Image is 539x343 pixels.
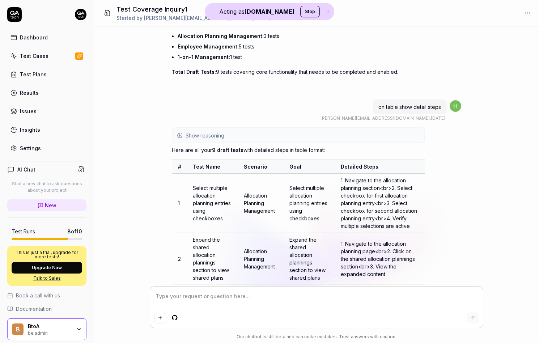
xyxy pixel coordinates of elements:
[178,43,239,50] span: Employee Management:
[187,285,238,336] td: Create a new folder to organize allocation planning documents
[7,141,86,155] a: Settings
[7,67,86,81] a: Test Plans
[150,334,483,340] div: Our chatbot is still beta and can make mistakes. Trust answers with caution.
[20,144,41,152] div: Settings
[238,233,284,285] td: Allocation Planning Management
[16,292,60,299] span: Book a call with us
[284,285,335,336] td: Create a new folder to organize allocation planning documents
[238,285,284,336] td: Allocation Planning Management
[187,174,238,233] td: Select multiple allocation planning entries using checkboxes
[7,86,86,100] a: Results
[321,115,430,121] span: [PERSON_NAME][EMAIL_ADDRESS][DOMAIN_NAME]
[116,4,271,14] h1: Test Coverage Inquiry1
[20,34,48,41] div: Dashboard
[67,228,82,235] span: 8 of 10
[116,14,271,22] div: Started by
[172,68,425,76] p: 9 tests covering core functionality that needs to be completed and enabled.
[172,285,187,336] td: 3
[7,305,86,313] a: Documentation
[335,160,425,174] th: Detailed Steps
[284,174,335,233] td: Select multiple allocation planning entries using checkboxes
[172,174,187,233] td: 1
[284,233,335,285] td: Expand the shared allocation plannings section to view shared plans
[178,33,264,39] span: Allocation Planning Management:
[178,31,425,41] li: 3 tests
[144,15,271,21] span: [PERSON_NAME][EMAIL_ADDRESS][DOMAIN_NAME]
[12,323,24,335] span: B
[187,233,238,285] td: Expand the shared allocation plannings section to view shared plans
[20,107,37,115] div: Issues
[172,146,425,154] p: Here are all your with detailed steps in table format:
[16,305,52,313] span: Documentation
[173,128,424,143] button: Show reasoning
[20,71,47,78] div: Test Plans
[300,6,320,17] button: Stop
[238,174,284,233] td: Allocation Planning Management
[378,104,441,110] span: on table show detail steps
[238,160,284,174] th: Scenario
[172,69,216,75] span: Total Draft Tests:
[172,233,187,285] td: 2
[7,292,86,299] a: Book a call with us
[75,9,86,20] img: 7ccf6c19-61ad-4a6c-8811-018b02a1b829.jpg
[187,160,238,174] th: Test Name
[178,41,425,52] li: 5 tests
[12,262,82,274] button: Upgrade Now
[7,181,86,194] p: Start a new chat to ask questions about your project
[20,52,48,60] div: Test Cases
[178,54,230,60] span: 1-on-1 Management:
[172,160,187,174] th: #
[335,174,425,233] td: 1. Navigate to the allocation planning section <br> 2. Select checkbox for first allocation plann...
[284,160,335,174] th: Goal
[212,147,243,153] span: 9 draft tests
[335,285,425,336] td: 1. Navigate to the allocation planning section <br> 2. Click on create new folder option <br> 3. ...
[17,166,35,173] h4: AI Chat
[321,115,445,122] div: , [DATE]
[20,126,40,134] div: Insights
[12,250,82,259] p: This is just a trial, upgrade for more tests!
[7,318,86,340] button: BBtoAbe admin
[186,132,224,139] span: Show reasoning
[12,275,82,281] a: Talk to Sales
[28,330,71,335] div: be admin
[7,123,86,137] a: Insights
[154,312,166,323] button: Add attachment
[12,228,35,235] h5: Test Runs
[45,202,56,209] span: New
[178,52,425,62] li: 1 test
[450,100,461,112] span: h
[7,104,86,118] a: Issues
[7,199,86,211] a: New
[335,233,425,285] td: 1. Navigate to the allocation planning page <br> 2. Click on the shared allocation plannings sect...
[20,89,39,97] div: Results
[7,49,86,63] a: Test Cases
[28,323,71,330] div: BtoA
[7,30,86,45] a: Dashboard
